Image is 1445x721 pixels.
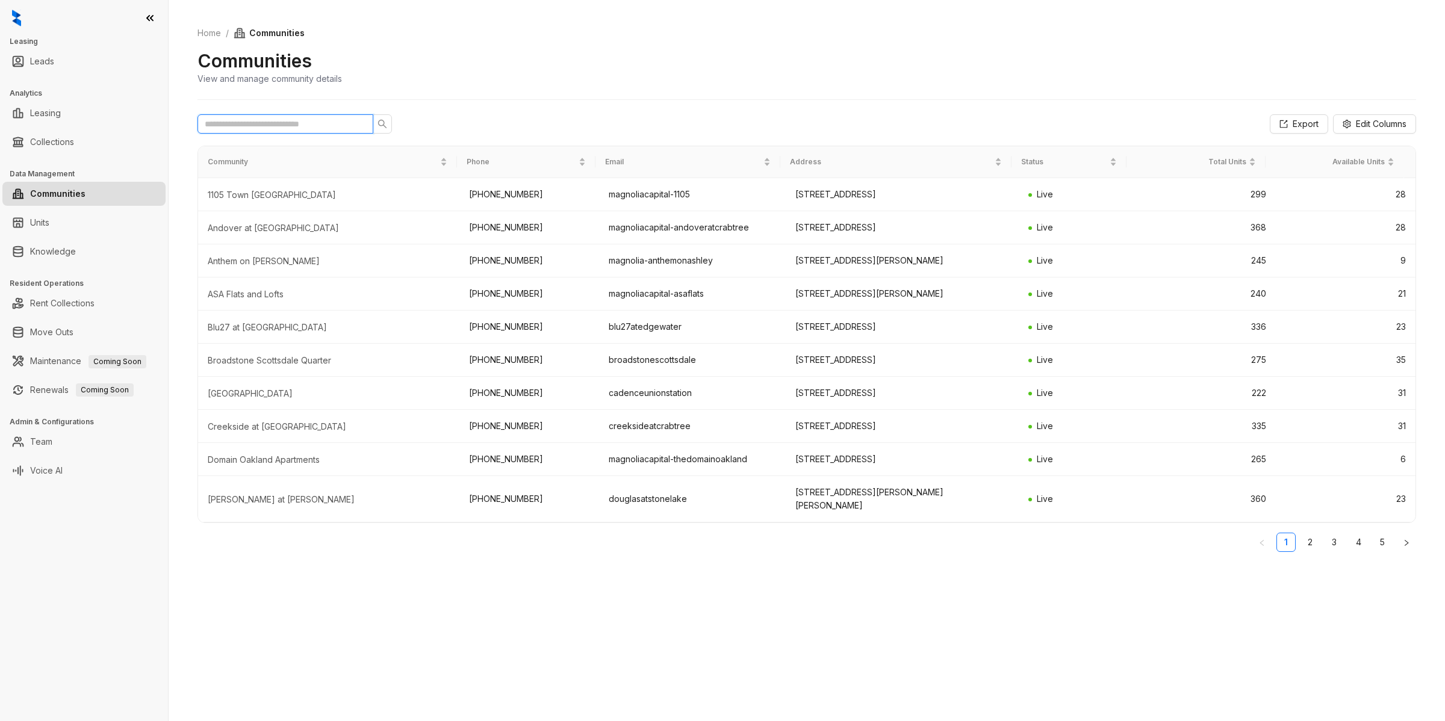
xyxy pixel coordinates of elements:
[30,130,74,154] a: Collections
[1276,311,1415,344] td: 23
[1136,377,1275,410] td: 222
[208,321,450,333] div: Blu27 at Edgewater
[595,146,780,178] th: Email
[76,383,134,397] span: Coming Soon
[2,211,166,235] li: Units
[1037,421,1053,431] span: Live
[1037,255,1053,265] span: Live
[1356,117,1406,131] span: Edit Columns
[2,320,166,344] li: Move Outs
[1136,211,1275,244] td: 368
[1373,533,1391,551] a: 5
[1136,178,1275,211] td: 299
[1403,539,1410,546] span: right
[208,222,450,234] div: Andover at Crabtree
[605,156,761,168] span: Email
[1037,321,1053,332] span: Live
[1325,533,1343,551] a: 3
[790,156,992,168] span: Address
[12,10,21,26] img: logo
[599,277,786,311] td: magnoliacapital-asaflats
[1276,410,1415,443] td: 31
[599,443,786,476] td: magnoliacapital-thedomainoakland
[197,49,312,72] h2: Communities
[1276,178,1415,211] td: 28
[1136,277,1275,311] td: 240
[599,311,786,344] td: blu27atedgewater
[208,454,450,466] div: Domain Oakland Apartments
[1136,410,1275,443] td: 335
[2,101,166,125] li: Leasing
[599,410,786,443] td: creeksideatcrabtree
[2,291,166,315] li: Rent Collections
[1397,533,1416,552] button: right
[30,378,134,402] a: RenewalsComing Soon
[195,26,223,40] a: Home
[198,146,457,178] th: Community
[1037,388,1053,398] span: Live
[378,119,387,129] span: search
[1301,533,1319,551] a: 2
[786,443,1019,476] td: [STREET_ADDRESS]
[208,288,450,300] div: ASA Flats and Lofts
[1279,120,1288,128] span: export
[459,344,599,377] td: [PHONE_NUMBER]
[30,101,61,125] a: Leasing
[30,459,63,483] a: Voice AI
[10,169,168,179] h3: Data Management
[1276,377,1415,410] td: 31
[459,410,599,443] td: [PHONE_NUMBER]
[1276,211,1415,244] td: 28
[459,443,599,476] td: [PHONE_NUMBER]
[1275,156,1385,168] span: Available Units
[780,146,1011,178] th: Address
[208,156,438,168] span: Community
[786,211,1019,244] td: [STREET_ADDRESS]
[1037,494,1053,504] span: Live
[2,49,166,73] li: Leads
[2,459,166,483] li: Voice AI
[599,178,786,211] td: magnoliacapital-1105
[208,255,450,267] div: Anthem on Ashley
[30,211,49,235] a: Units
[1270,114,1328,134] button: Export
[234,26,305,40] span: Communities
[10,416,168,427] h3: Admin & Configurations
[2,430,166,454] li: Team
[786,476,1019,522] td: [STREET_ADDRESS][PERSON_NAME][PERSON_NAME]
[1037,189,1053,199] span: Live
[2,349,166,373] li: Maintenance
[1136,244,1275,277] td: 245
[10,88,168,99] h3: Analytics
[599,344,786,377] td: broadstonescottsdale
[457,146,595,178] th: Phone
[599,476,786,522] td: douglasatstonelake
[786,277,1019,311] td: [STREET_ADDRESS][PERSON_NAME]
[1021,156,1108,168] span: Status
[459,244,599,277] td: [PHONE_NUMBER]
[30,240,76,264] a: Knowledge
[1276,533,1296,552] li: 1
[786,377,1019,410] td: [STREET_ADDRESS]
[1276,476,1415,522] td: 23
[1276,277,1415,311] td: 21
[30,430,52,454] a: Team
[1037,354,1053,365] span: Live
[30,182,85,206] a: Communities
[459,178,599,211] td: [PHONE_NUMBER]
[1293,117,1319,131] span: Export
[2,130,166,154] li: Collections
[459,277,599,311] td: [PHONE_NUMBER]
[208,354,450,367] div: Broadstone Scottsdale Quarter
[10,36,168,47] h3: Leasing
[599,377,786,410] td: cadenceunionstation
[1136,344,1275,377] td: 275
[30,291,95,315] a: Rent Collections
[30,49,54,73] a: Leads
[1136,156,1246,168] span: Total Units
[459,377,599,410] td: [PHONE_NUMBER]
[89,355,146,368] span: Coming Soon
[1126,146,1265,178] th: Total Units
[1037,222,1053,232] span: Live
[30,320,73,344] a: Move Outs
